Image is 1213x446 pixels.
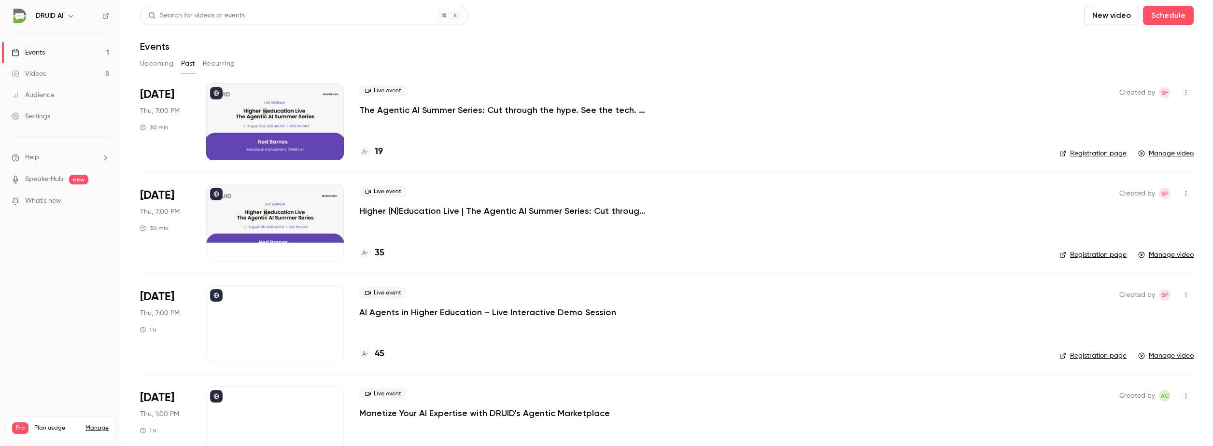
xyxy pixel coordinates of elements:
span: Thu, 7:00 PM [140,308,180,318]
div: 1 h [140,326,156,334]
a: SpeakerHub [25,174,63,184]
span: AC [1161,390,1169,402]
span: [DATE] [140,188,174,203]
span: SF [1161,289,1168,301]
span: Live event [359,186,407,197]
span: Silvia Feleaga [1159,289,1171,301]
a: Registration page [1059,149,1127,158]
div: Events [12,48,45,57]
span: Live event [359,388,407,400]
div: 30 min [140,224,169,232]
span: Silvia Feleaga [1159,188,1171,199]
span: [DATE] [140,87,174,102]
div: 1 h [140,427,156,434]
span: Pro [12,422,28,434]
a: 45 [359,348,384,361]
a: Manage video [1138,250,1194,260]
img: DRUID AI [12,8,28,24]
div: Aug 21 Thu, 9:00 AM (America/Los Angeles) [140,83,191,160]
a: Manage video [1138,351,1194,361]
a: AI Agents in Higher Education – Live Interactive Demo Session [359,307,616,318]
a: 19 [359,145,383,158]
div: Settings [12,111,50,121]
button: Past [181,56,195,71]
iframe: Noticeable Trigger [98,197,109,206]
div: Search for videos or events [148,11,245,21]
span: Created by [1119,188,1155,199]
button: Recurring [203,56,235,71]
div: Videos [12,69,46,79]
a: Manage video [1138,149,1194,158]
span: Plan usage [34,424,80,432]
a: The Agentic AI Summer Series: Cut through the hype. See the tech. Ask your questions. Repeat. [359,104,649,116]
span: SF [1161,188,1168,199]
h6: DRUID AI [36,11,63,21]
div: Aug 7 Thu, 9:00 AM (America/Los Angeles) [140,184,191,261]
a: 35 [359,247,384,260]
span: Thu, 7:00 PM [140,207,180,217]
span: SF [1161,87,1168,98]
span: Live event [359,287,407,299]
a: Monetize Your AI Expertise with DRUID's Agentic Marketplace [359,407,610,419]
div: Jun 26 Thu, 9:00 AM (America/Los Angeles) [140,285,191,362]
li: help-dropdown-opener [12,153,109,163]
span: Alexandra Cretu [1159,390,1171,402]
span: Created by [1119,390,1155,402]
span: Created by [1119,289,1155,301]
span: What's new [25,196,61,206]
span: [DATE] [140,390,174,405]
h4: 19 [375,145,383,158]
a: Higher (N)Education Live | The Agentic AI Summer Series: Cut through the hype. See the tech. Ask ... [359,205,649,217]
div: Audience [12,90,55,100]
a: Registration page [1059,351,1127,361]
button: New video [1084,6,1139,25]
span: Created by [1119,87,1155,98]
span: Thu, 1:00 PM [140,409,179,419]
span: Live event [359,85,407,97]
div: 30 min [140,124,169,131]
span: new [69,175,88,184]
h4: 35 [375,247,384,260]
button: Schedule [1143,6,1194,25]
span: Silvia Feleaga [1159,87,1171,98]
a: Manage [85,424,109,432]
span: Help [25,153,39,163]
h4: 45 [375,348,384,361]
a: Registration page [1059,250,1127,260]
button: Upcoming [140,56,173,71]
span: [DATE] [140,289,174,305]
span: Thu, 7:00 PM [140,106,180,116]
h1: Events [140,41,169,52]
